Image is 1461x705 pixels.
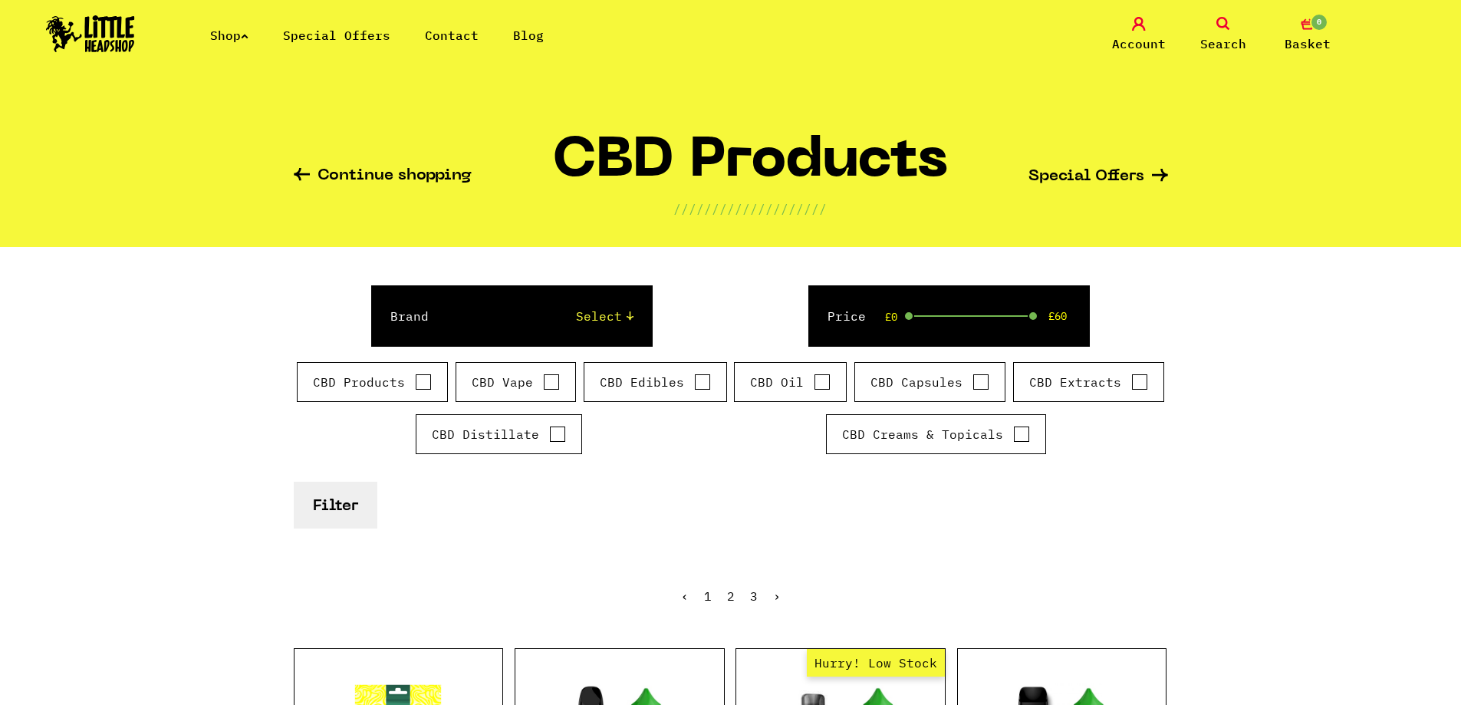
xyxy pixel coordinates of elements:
label: CBD Distillate [432,425,566,443]
span: ‹ [681,588,689,604]
span: Account [1112,35,1166,53]
label: CBD Vape [472,373,560,391]
a: Contact [425,28,479,43]
span: 0 [1310,13,1328,31]
label: CBD Capsules [870,373,989,391]
label: Price [828,307,866,325]
a: Special Offers [283,28,390,43]
span: Basket [1285,35,1331,53]
label: CBD Extracts [1029,373,1148,391]
label: CBD Oil [750,373,831,391]
a: Search [1185,17,1262,53]
label: Brand [390,307,429,325]
img: Little Head Shop Logo [46,15,135,52]
label: CBD Creams & Topicals [842,425,1030,443]
span: 1 [704,588,712,604]
a: Shop [210,28,248,43]
a: 2 [727,588,735,604]
span: Search [1200,35,1246,53]
h1: CBD Products [552,136,948,199]
span: Hurry! Low Stock [807,649,945,677]
p: //////////////////// [673,199,827,218]
a: Continue shopping [294,168,472,186]
span: £60 [1048,310,1067,322]
label: CBD Edibles [600,373,711,391]
li: « Previous [681,590,689,602]
label: CBD Products [313,373,432,391]
button: Filter [294,482,377,529]
span: £0 [885,311,897,323]
a: Blog [513,28,544,43]
a: Special Offers [1028,169,1168,185]
a: 3 [750,588,758,604]
a: 0 Basket [1269,17,1346,53]
a: Next » [773,588,781,604]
